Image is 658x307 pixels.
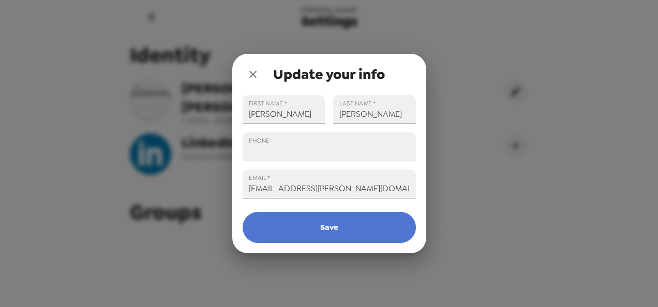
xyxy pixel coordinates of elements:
button: Save [243,212,416,243]
span: Update your info [273,65,385,84]
label: PHONE [249,136,270,145]
button: close [243,64,263,85]
label: EMAIL [249,173,270,182]
label: LAST NAME [339,99,376,108]
label: FIRST NAME [249,99,287,108]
